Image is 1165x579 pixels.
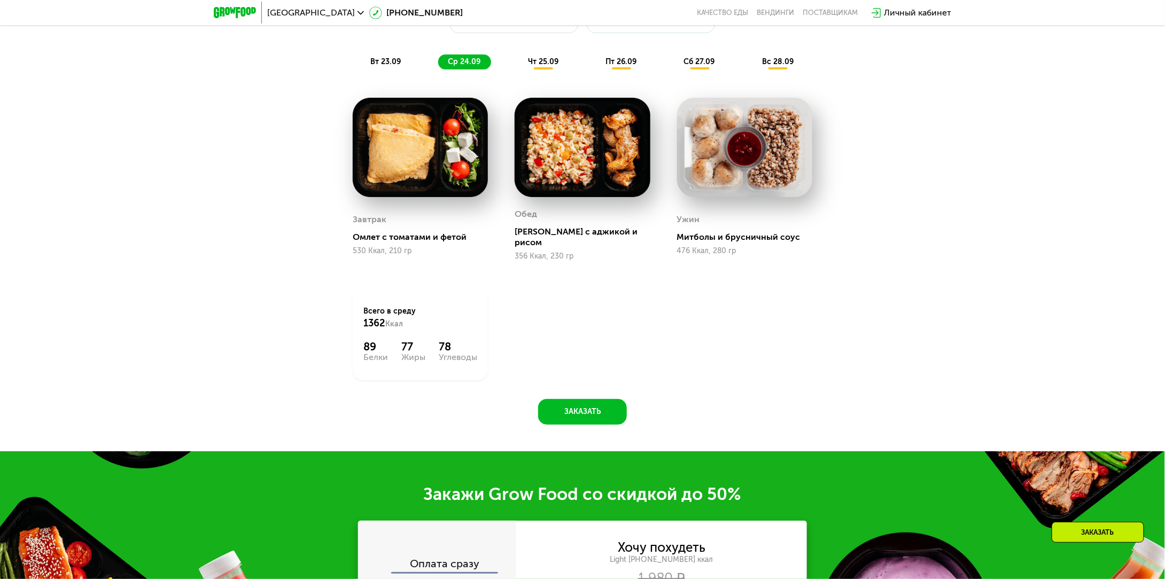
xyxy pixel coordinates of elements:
[353,247,488,255] div: 530 Ккал, 210 гр
[884,6,951,19] div: Личный кабинет
[757,9,794,17] a: Вендинги
[359,558,516,572] div: Оплата сразу
[353,212,386,228] div: Завтрак
[677,247,812,255] div: 476 Ккал, 280 гр
[439,353,477,362] div: Углеводы
[353,232,496,242] div: Омлет с томатами и фетой
[385,319,403,328] span: Ккал
[267,9,355,17] span: [GEOGRAPHIC_DATA]
[677,232,821,242] div: Митболы и брусничный соус
[363,306,477,330] div: Всего в среду
[605,57,636,66] span: пт 26.09
[677,212,700,228] div: Ужин
[697,9,748,17] a: Качество еды
[516,555,807,565] div: Light [PHONE_NUMBER] ккал
[618,542,705,553] div: Хочу похудеть
[515,226,658,248] div: [PERSON_NAME] с аджикой и рисом
[363,340,388,353] div: 89
[515,206,537,222] div: Обед
[762,57,794,66] span: вс 28.09
[439,340,477,353] div: 78
[538,399,627,425] button: Заказать
[369,6,463,19] a: [PHONE_NUMBER]
[363,353,388,362] div: Белки
[401,340,425,353] div: 77
[1052,522,1144,543] div: Заказать
[684,57,715,66] span: сб 27.09
[528,57,558,66] span: чт 25.09
[363,317,385,329] span: 1362
[370,57,401,66] span: вт 23.09
[803,9,858,17] div: поставщикам
[515,252,650,261] div: 356 Ккал, 230 гр
[448,57,480,66] span: ср 24.09
[401,353,425,362] div: Жиры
